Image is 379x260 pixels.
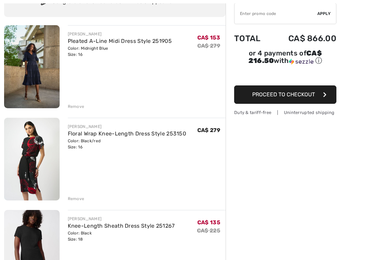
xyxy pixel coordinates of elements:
div: Color: Black/red Size: 16 [68,138,186,150]
input: Promo code [234,3,317,24]
img: Pleated A-Line Midi Dress Style 251905 [4,25,60,108]
div: [PERSON_NAME] [68,216,175,222]
div: or 4 payments of with [234,50,336,65]
div: Remove [68,103,85,110]
div: [PERSON_NAME] [68,124,186,130]
a: Floral Wrap Knee-Length Dress Style 253150 [68,130,186,137]
span: Proceed to Checkout [252,91,315,98]
div: Color: Black Size: 18 [68,230,175,242]
img: Sezzle [289,59,314,65]
a: Pleated A-Line Midi Dress Style 251905 [68,38,172,44]
button: Proceed to Checkout [234,85,336,104]
td: Total [234,27,270,50]
s: CA$ 225 [197,227,220,234]
div: or 4 payments ofCA$ 216.50withSezzle Click to learn more about Sezzle [234,50,336,68]
td: CA$ 866.00 [270,27,336,50]
span: CA$ 279 [197,127,220,133]
iframe: PayPal-paypal [234,68,336,83]
div: Color: Midnight Blue Size: 16 [68,45,172,58]
div: [PERSON_NAME] [68,31,172,37]
a: Knee-Length Sheath Dress Style 251267 [68,223,175,229]
span: CA$ 216.50 [248,49,322,65]
span: CA$ 135 [197,219,220,226]
div: Duty & tariff-free | Uninterrupted shipping [234,109,336,116]
div: Remove [68,196,85,202]
span: CA$ 153 [197,34,220,41]
s: CA$ 279 [197,43,220,49]
span: Apply [317,11,331,17]
img: Floral Wrap Knee-Length Dress Style 253150 [4,118,60,200]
